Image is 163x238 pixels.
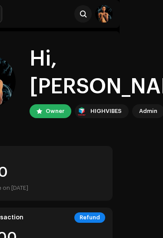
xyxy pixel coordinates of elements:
img: feab3aad-9b62-475c-8caf-26f15a9573ee [77,106,87,116]
div: Owner [46,106,64,116]
div: Admin [139,106,157,116]
img: d5705848-0582-4c7e-a8a9-e08b52ddc5e6 [95,5,113,23]
div: HIGHVIBES [90,106,122,116]
div: Refund [74,212,105,223]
